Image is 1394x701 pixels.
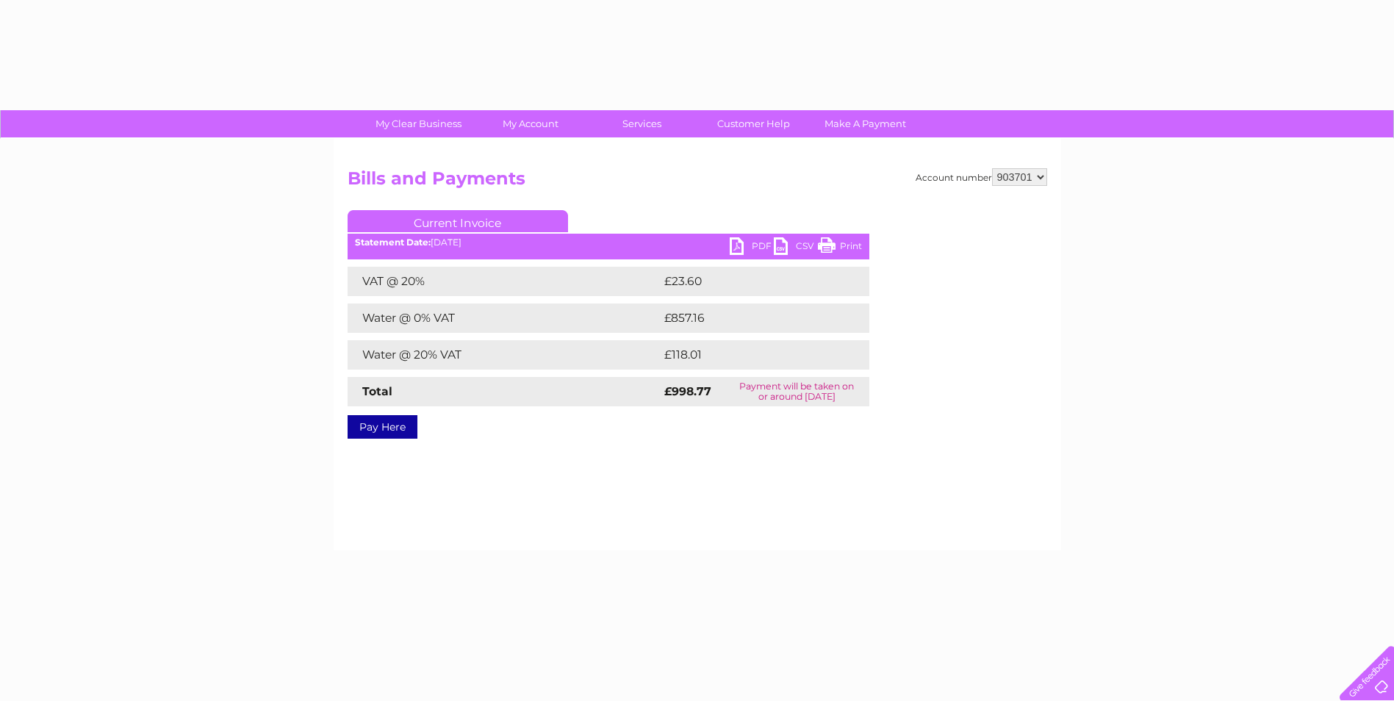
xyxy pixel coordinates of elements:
[774,237,818,259] a: CSV
[362,384,392,398] strong: Total
[661,267,840,296] td: £23.60
[805,110,926,137] a: Make A Payment
[818,237,862,259] a: Print
[725,377,869,406] td: Payment will be taken on or around [DATE]
[664,384,711,398] strong: £998.77
[348,340,661,370] td: Water @ 20% VAT
[348,237,869,248] div: [DATE]
[581,110,703,137] a: Services
[358,110,479,137] a: My Clear Business
[348,303,661,333] td: Water @ 0% VAT
[348,168,1047,196] h2: Bills and Payments
[470,110,591,137] a: My Account
[661,303,841,333] td: £857.16
[348,267,661,296] td: VAT @ 20%
[355,237,431,248] b: Statement Date:
[693,110,814,137] a: Customer Help
[730,237,774,259] a: PDF
[661,340,840,370] td: £118.01
[348,210,568,232] a: Current Invoice
[916,168,1047,186] div: Account number
[348,415,417,439] a: Pay Here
